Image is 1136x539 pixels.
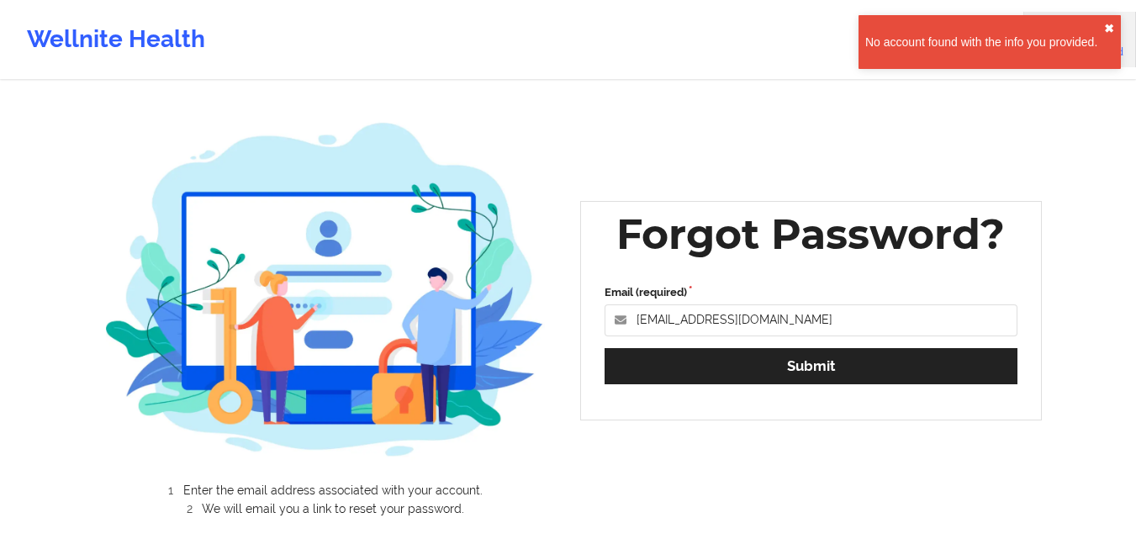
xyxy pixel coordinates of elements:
button: close [1104,22,1114,35]
button: Submit [605,348,1018,384]
li: We will email you a link to reset your password. [121,499,545,515]
li: Enter the email address associated with your account. [121,484,545,499]
input: Email address [605,304,1018,336]
div: No account found with the info you provided. [865,34,1104,50]
img: wellnite-forgot-password-hero_200.d80a7247.jpg [106,106,545,472]
label: Email (required) [605,284,1018,301]
div: Forgot Password? [616,208,1005,261]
